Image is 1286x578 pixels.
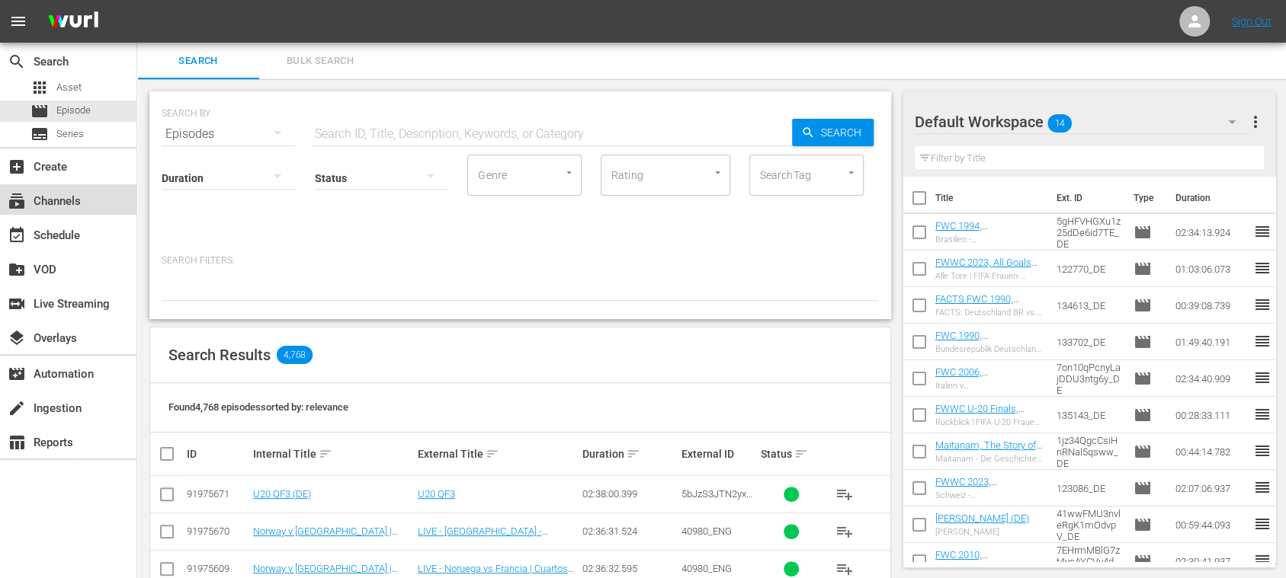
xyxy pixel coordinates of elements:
[1050,470,1127,506] td: 123086_DE
[844,165,858,180] button: Open
[8,53,26,71] span: Search
[1166,177,1257,219] th: Duration
[1050,506,1127,543] td: 41wwFMU3nvleRgK1mOdvpV_DE
[146,53,250,70] span: Search
[187,525,249,537] div: 91975670
[1169,287,1252,324] td: 00:39:08.739
[1050,214,1127,251] td: 5gHFVHGXu1z25dDe6id7TE_DE
[253,525,406,560] a: Norway v [GEOGRAPHIC_DATA] | Quarter-finals | FIFA U-20 World Cup Chile 2025™ (DE)
[8,295,26,313] span: Live Streaming
[935,308,1044,318] div: FACTS: Deutschland BR vs. [GEOGRAPHIC_DATA] | [GEOGRAPHIC_DATA] 1990
[794,447,808,461] span: sort
[1246,113,1264,131] span: more_vert
[8,158,26,176] span: Create
[1133,516,1151,534] span: Episode
[418,525,572,571] a: LIVE - [GEOGRAPHIC_DATA] - [GEOGRAPHIC_DATA] | Viertelfinale | FIFA U-20-Weltmeisterschaft [GEOGR...
[1047,107,1072,139] span: 14
[1252,332,1271,350] span: reorder
[1133,552,1151,570] span: Episode
[1133,369,1151,388] span: Episode
[582,445,677,463] div: Duration
[30,78,49,97] span: Asset
[56,103,91,118] span: Episode
[681,525,732,537] span: 40980_ENG
[935,381,1044,391] div: Italien v [GEOGRAPHIC_DATA] | Finale | FIFA Fussball-Weltmeisterschaft Deutschland 2006™ | Spiel ...
[1169,324,1252,360] td: 01:49:40.191
[168,401,348,413] span: Found 4,768 episodes sorted by: relevance
[187,488,249,500] div: 91975671
[935,344,1044,354] div: Bundesrepublik Deutschland - Tschechoslowakei | Viertelfinale | FIFA Fussball-Weltmeisterschaft I...
[835,485,854,503] span: playlist_add
[935,476,1034,522] a: FWWC 2023, [GEOGRAPHIC_DATA] v [GEOGRAPHIC_DATA] ([GEOGRAPHIC_DATA])
[418,488,455,500] a: U20 QF3
[710,165,725,180] button: Open
[1232,15,1272,27] a: Sign Out
[826,513,863,550] button: playlist_add
[1047,177,1124,219] th: Ext. ID
[1050,324,1127,360] td: 133702_DE
[935,417,1044,427] div: Rückblick | FIFA U-20 Frauen-Weltmeisterschaft
[792,119,874,146] button: Search
[562,165,576,180] button: Open
[935,235,1044,244] div: Brasilien - [GEOGRAPHIC_DATA] | Finale | FIFA Fussball-Weltmeisterschaft USA 1994™ | Spiel in vol...
[37,4,110,40] img: ans4CAIJ8jUAAAAAAAAAAAAAAAAAAAAAAAAgQb4GAAAAAAAAAAAAAAAAAAAAAAAAJMjXAAAAAAAAAAAAAAAAAAAAAAAAgAT5G...
[8,433,26,452] span: Reports
[582,525,677,537] div: 02:36:31.524
[268,53,372,70] span: Bulk Search
[815,119,874,146] span: Search
[8,329,26,347] span: Overlays
[761,445,823,463] div: Status
[1252,222,1271,241] span: reorder
[681,488,752,522] span: 5bJzS3JTN2yxSugTf8mGu9_ENG
[1169,470,1252,506] td: 02:07:06.937
[935,177,1048,219] th: Title
[30,102,49,120] span: Episode
[253,488,311,500] a: U20 QF3 (DE)
[1133,223,1151,241] span: Episode
[1133,296,1151,315] span: Episode
[1133,333,1151,351] span: Episode
[935,513,1029,524] a: [PERSON_NAME] (DE)
[1252,295,1271,314] span: reorder
[168,346,271,364] span: Search Results
[1252,515,1271,533] span: reorder
[627,447,640,461] span: sort
[835,560,854,578] span: playlist_add
[582,563,677,574] div: 02:36:32.595
[1050,433,1127,470] td: 1jz34QgcCsiHnRNal5qsww_DE
[1124,177,1166,219] th: Type
[935,271,1044,281] div: Alle Tore | FIFA Frauen-Weltmeisterschaft [GEOGRAPHIC_DATA] & [GEOGRAPHIC_DATA] 2023™
[1169,214,1252,251] td: 02:34:13.924
[935,527,1029,537] div: [PERSON_NAME]
[56,126,84,142] span: Series
[162,254,879,267] p: Search Filters:
[1252,405,1271,423] span: reorder
[681,563,732,574] span: 40980_ENG
[935,330,1044,375] a: FWC 1990, [GEOGRAPHIC_DATA] FR v [GEOGRAPHIC_DATA], Quarter-Finals - FMR (DE)
[935,257,1037,279] a: FWWC 2023, All Goals (DE)
[1050,397,1127,433] td: 135143_DE
[935,366,1034,412] a: FWC 2006, [GEOGRAPHIC_DATA] v [GEOGRAPHIC_DATA], Final - FMR (DE)
[681,448,756,460] div: External ID
[1169,397,1252,433] td: 00:28:33.111
[835,522,854,541] span: playlist_add
[1169,433,1252,470] td: 00:44:14.782
[1050,287,1127,324] td: 134613_DE
[915,101,1251,143] div: Default Workspace
[935,490,1044,500] div: Schweiz - [GEOGRAPHIC_DATA] | Achtelfinale | FIFA Frauen-Weltmeisterschaft Australien & Neuseelan...
[1133,260,1151,278] span: Episode
[253,445,413,463] div: Internal Title
[1050,360,1127,397] td: 7on10qPcnyLajDDU3ntg6y_DE
[162,113,296,155] div: Episodes
[1252,551,1271,570] span: reorder
[56,80,82,95] span: Asset
[418,445,578,463] div: External Title
[30,125,49,143] span: Series
[1169,251,1252,287] td: 01:03:06.073
[1050,251,1127,287] td: 122770_DE
[1252,369,1271,387] span: reorder
[9,12,27,30] span: menu
[935,439,1042,485] a: Maitanam, The Story of Football in [GEOGRAPHIC_DATA] ([GEOGRAPHIC_DATA])
[935,403,1025,426] a: FWWC U-20 Finals, Highlights (DE)
[8,192,26,210] span: Channels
